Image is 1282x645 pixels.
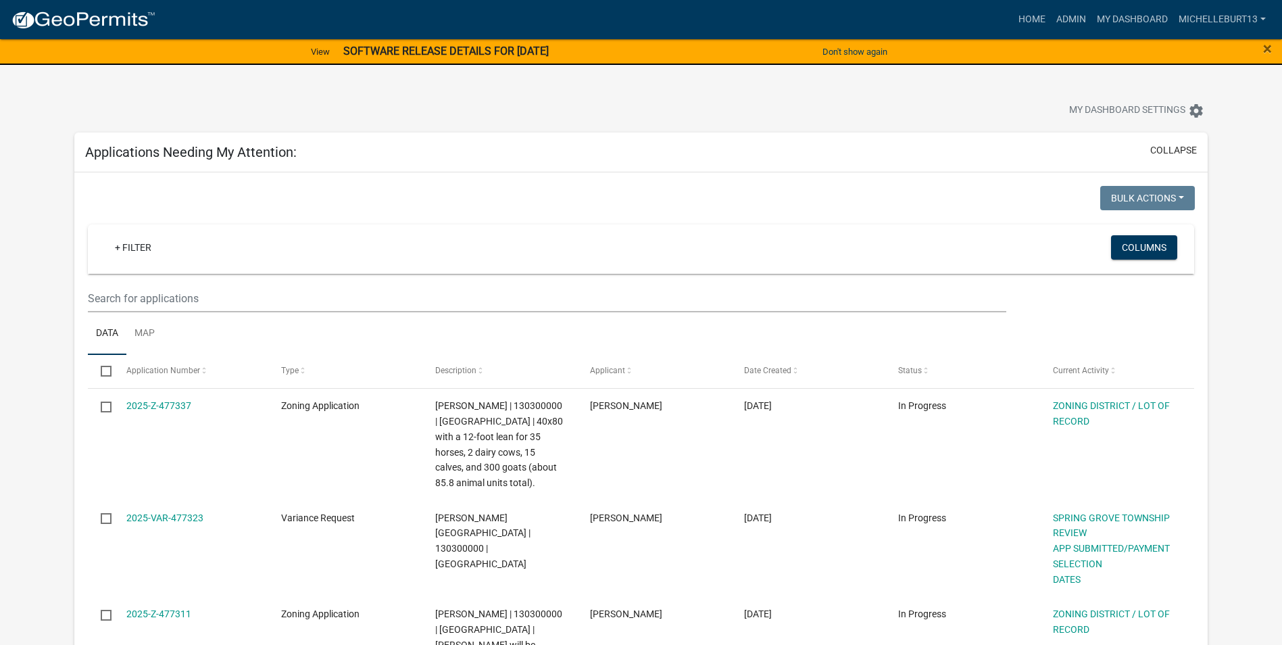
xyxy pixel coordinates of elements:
[88,312,126,356] a: Data
[422,355,576,387] datatable-header-cell: Description
[281,366,299,375] span: Type
[126,366,200,375] span: Application Number
[1069,103,1185,119] span: My Dashboard Settings
[898,512,946,523] span: In Progress
[268,355,422,387] datatable-header-cell: Type
[126,312,163,356] a: Map
[590,400,662,411] span: Michelle Burt
[1263,41,1272,57] button: Close
[885,355,1039,387] datatable-header-cell: Status
[731,355,885,387] datatable-header-cell: Date Created
[1188,103,1204,119] i: settings
[898,608,946,619] span: In Progress
[1091,7,1173,32] a: My Dashboard
[114,355,268,387] datatable-header-cell: Application Number
[1058,97,1215,124] button: My Dashboard Settingssettings
[435,400,563,488] span: Miller, Leon | 130300000 | Spring Grove | 40x80 with a 12-foot lean for 35 horses, 2 dairy cows, ...
[817,41,893,63] button: Don't show again
[590,366,625,375] span: Applicant
[744,512,772,523] span: 09/11/2025
[1053,400,1170,427] a: ZONING DISTRICT / LOT OF RECORD
[343,45,549,57] strong: SOFTWARE RELEASE DETAILS FOR [DATE]
[744,400,772,411] span: 09/11/2025
[435,366,476,375] span: Description
[576,355,731,387] datatable-header-cell: Applicant
[898,366,922,375] span: Status
[1053,543,1170,569] a: APP SUBMITTED/PAYMENT SELECTION
[85,144,297,160] h5: Applications Needing My Attention:
[1053,512,1170,539] a: SPRING GROVE TOWNSHIP REVIEW
[281,608,360,619] span: Zoning Application
[1053,608,1170,635] a: ZONING DISTRICT / LOT OF RECORD
[126,512,203,523] a: 2025-VAR-477323
[88,355,114,387] datatable-header-cell: Select
[590,608,662,619] span: Michelle Burt
[126,400,191,411] a: 2025-Z-477337
[590,512,662,523] span: Michelle Burt
[1263,39,1272,58] span: ×
[305,41,335,63] a: View
[281,400,360,411] span: Zoning Application
[1150,143,1197,158] button: collapse
[1051,7,1091,32] a: Admin
[1100,186,1195,210] button: Bulk Actions
[281,512,355,523] span: Variance Request
[88,285,1006,312] input: Search for applications
[435,512,531,569] span: Miller, Leon | 130300000 | Spring Grove
[1053,366,1109,375] span: Current Activity
[1111,235,1177,260] button: Columns
[1039,355,1193,387] datatable-header-cell: Current Activity
[744,366,791,375] span: Date Created
[104,235,162,260] a: + Filter
[1053,574,1081,585] a: DATES
[1013,7,1051,32] a: Home
[126,608,191,619] a: 2025-Z-477311
[1173,7,1271,32] a: michelleburt13
[898,400,946,411] span: In Progress
[744,608,772,619] span: 09/11/2025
